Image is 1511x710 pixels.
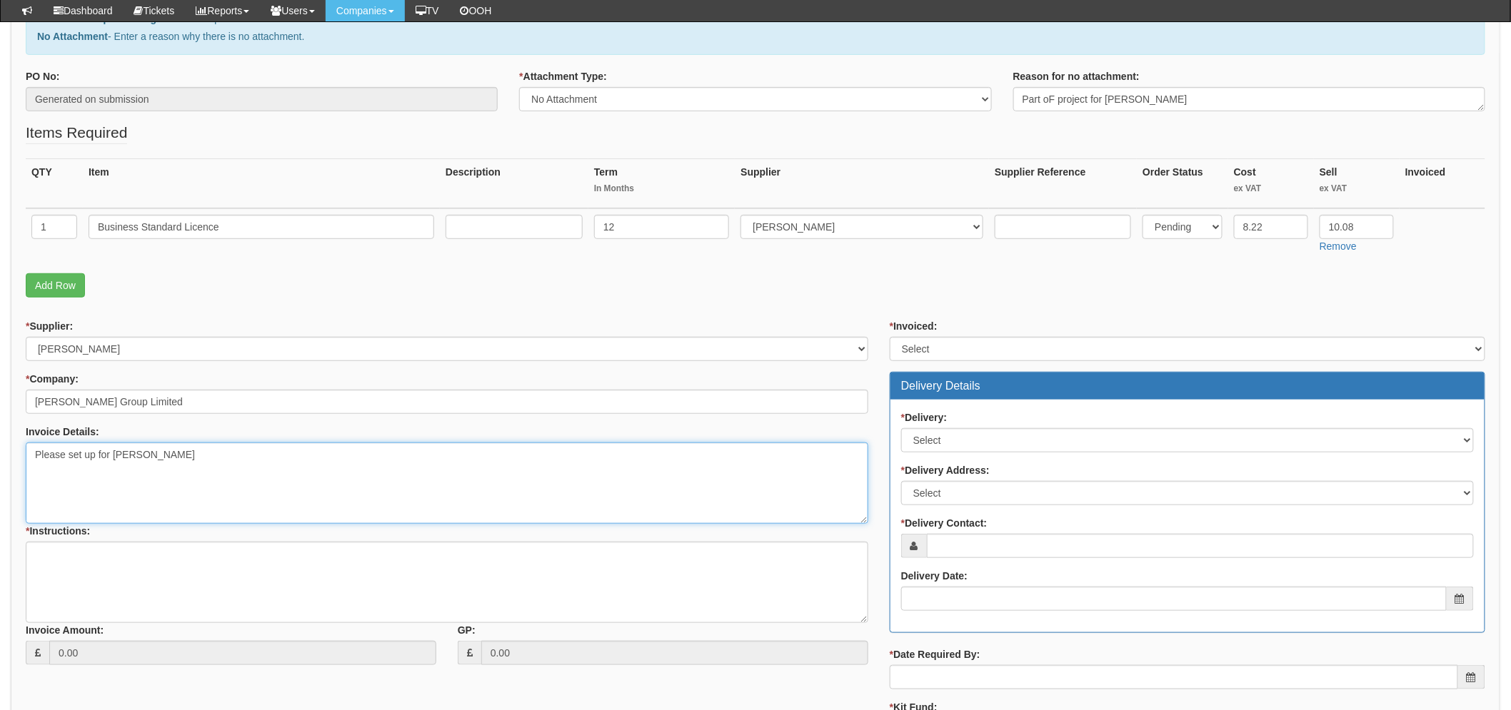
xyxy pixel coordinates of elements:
b: Auth email if quote unsigned [37,13,174,24]
label: Instructions: [26,524,90,538]
label: Invoice Amount: [26,623,104,637]
label: PO No: [26,69,59,83]
h3: Delivery Details [901,380,1474,392]
label: Delivery Contact: [901,516,988,530]
small: ex VAT [1320,183,1394,195]
th: Supplier [735,158,989,208]
label: Delivery: [901,410,948,425]
th: Sell [1314,158,1400,208]
th: Invoiced [1400,158,1485,208]
label: Delivery Address: [901,463,990,477]
label: Invoice Details: [26,425,99,439]
a: Add Row [26,273,85,298]
label: Company: [26,372,79,386]
small: ex VAT [1234,183,1308,195]
th: QTY [26,158,83,208]
label: GP: [458,623,476,637]
th: Item [83,158,440,208]
label: Reason for no attachment: [1013,69,1140,83]
a: Remove [1320,240,1357,252]
label: Invoiced: [890,319,938,333]
label: Supplier: [26,319,73,333]
label: Date Required By: [890,647,980,661]
th: Cost [1228,158,1314,208]
p: - Enter a reason why there is no attachment. [37,29,1474,44]
label: Delivery Date: [901,569,968,583]
b: No Attachment [37,31,108,42]
label: Attachment Type: [519,69,607,83]
legend: Items Required [26,122,127,144]
small: In Months [594,183,729,195]
th: Description [440,158,588,208]
th: Supplier Reference [989,158,1137,208]
th: Term [588,158,735,208]
th: Order Status [1137,158,1228,208]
